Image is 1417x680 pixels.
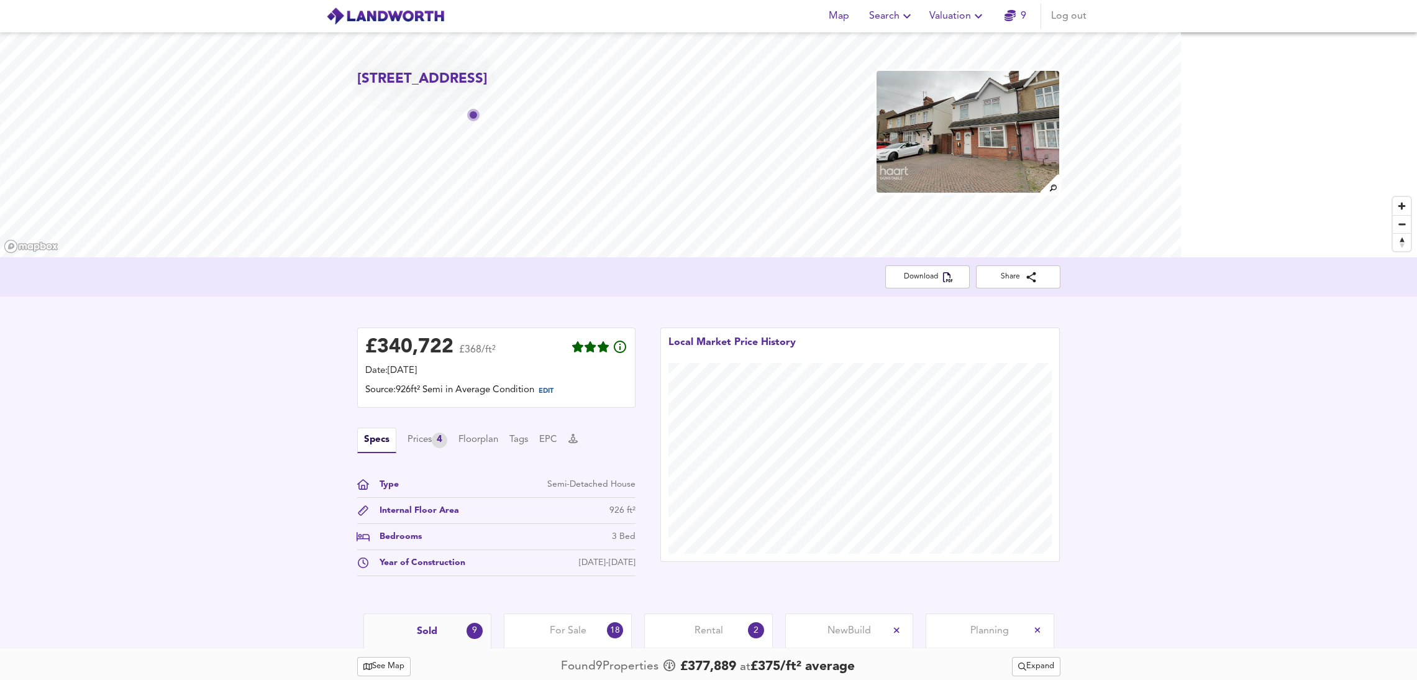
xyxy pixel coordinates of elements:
[864,4,919,29] button: Search
[607,622,623,638] div: 18
[1046,4,1091,29] button: Log out
[370,478,399,491] div: Type
[1051,7,1087,25] span: Log out
[1039,173,1060,195] img: search
[363,659,405,674] span: See Map
[539,433,557,447] button: EPC
[1393,216,1411,233] span: Zoom out
[539,388,554,395] span: EDIT
[365,338,453,357] div: £ 340,722
[827,624,871,638] span: New Build
[4,239,58,254] a: Mapbox homepage
[579,556,636,569] div: [DATE]-[DATE]
[929,7,986,25] span: Valuation
[748,622,764,638] div: 2
[1012,657,1060,676] button: Expand
[467,623,483,639] div: 9
[432,433,447,448] div: 4
[875,70,1060,194] img: property
[970,624,1009,638] span: Planning
[996,4,1036,29] button: 9
[885,265,970,288] button: Download
[680,658,736,676] span: £ 377,889
[695,624,723,638] span: Rental
[357,657,411,676] button: See Map
[1393,197,1411,215] button: Zoom in
[1393,215,1411,233] button: Zoom out
[357,70,488,89] h2: [STREET_ADDRESS]
[612,530,636,543] div: 3 Bed
[869,7,914,25] span: Search
[365,364,627,378] div: Date: [DATE]
[370,504,459,517] div: Internal Floor Area
[550,624,586,638] span: For Sale
[1018,659,1054,674] span: Expand
[408,433,447,448] div: Prices
[609,504,636,517] div: 926 ft²
[976,265,1060,288] button: Share
[561,658,662,675] div: Found 9 Propert ies
[509,433,528,447] button: Tags
[417,625,437,638] span: Sold
[357,428,396,453] button: Specs
[370,556,465,569] div: Year of Construction
[668,336,796,363] div: Local Market Price History
[408,433,447,448] button: Prices4
[365,384,627,400] div: Source: 926ft² Semi in Average Condition
[1393,234,1411,251] span: Reset bearing to north
[458,433,498,447] button: Floorplan
[924,4,991,29] button: Valuation
[750,660,855,673] span: £ 375 / ft² average
[895,270,960,283] span: Download
[986,270,1050,283] span: Share
[370,530,422,543] div: Bedrooms
[1393,233,1411,251] button: Reset bearing to north
[740,661,750,673] span: at
[1012,657,1060,676] div: split button
[547,478,636,491] div: Semi-Detached House
[1005,7,1026,25] a: 9
[819,4,859,29] button: Map
[326,7,445,25] img: logo
[824,7,854,25] span: Map
[459,345,496,363] span: £368/ft²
